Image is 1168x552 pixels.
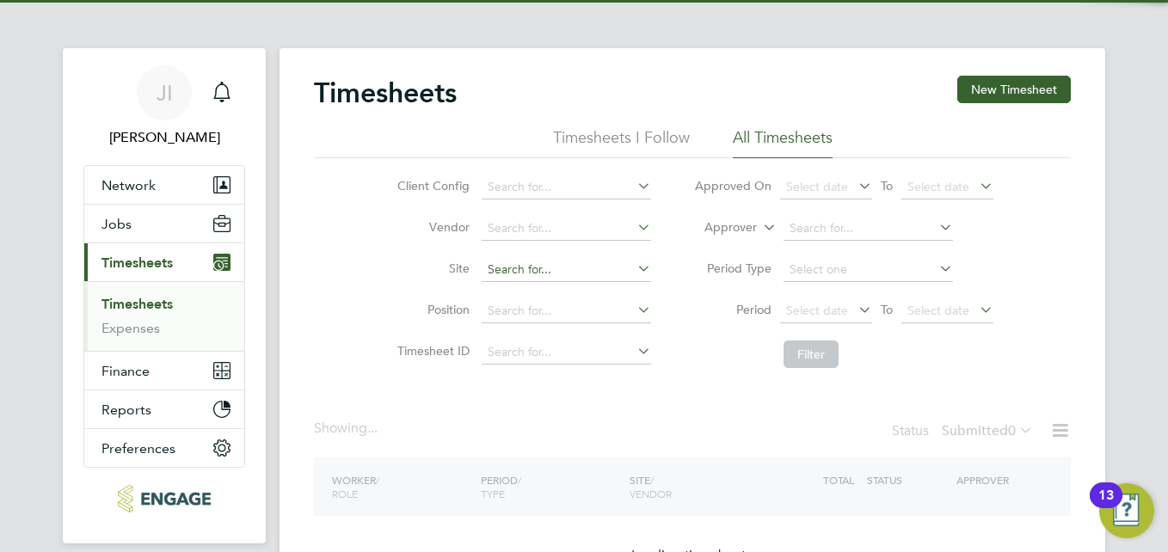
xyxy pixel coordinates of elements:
[83,127,245,148] span: Joseph Iragi
[784,217,953,241] input: Search for...
[876,298,898,321] span: To
[907,303,969,318] span: Select date
[101,255,173,271] span: Timesheets
[553,127,690,158] li: Timesheets I Follow
[84,281,244,351] div: Timesheets
[101,177,156,193] span: Network
[679,219,757,236] label: Approver
[101,402,151,418] span: Reports
[784,340,839,368] button: Filter
[84,429,244,467] button: Preferences
[101,363,150,379] span: Finance
[83,485,245,512] a: Go to home page
[1008,422,1016,439] span: 0
[392,302,470,317] label: Position
[314,420,381,438] div: Showing
[84,243,244,281] button: Timesheets
[84,205,244,242] button: Jobs
[733,127,833,158] li: All Timesheets
[1099,483,1154,538] button: Open Resource Center, 13 new notifications
[101,440,175,457] span: Preferences
[482,299,651,323] input: Search for...
[392,261,470,276] label: Site
[482,217,651,241] input: Search for...
[784,258,953,282] input: Select one
[392,178,470,193] label: Client Config
[786,179,848,194] span: Select date
[392,343,470,359] label: Timesheet ID
[786,303,848,318] span: Select date
[63,48,266,543] nav: Main navigation
[157,82,173,104] span: JI
[876,175,898,197] span: To
[101,296,173,312] a: Timesheets
[482,340,651,365] input: Search for...
[482,175,651,199] input: Search for...
[84,390,244,428] button: Reports
[314,76,457,110] h2: Timesheets
[101,216,132,232] span: Jobs
[84,352,244,389] button: Finance
[694,261,771,276] label: Period Type
[392,219,470,235] label: Vendor
[84,166,244,204] button: Network
[83,65,245,148] a: JI[PERSON_NAME]
[694,302,771,317] label: Period
[957,76,1071,103] button: New Timesheet
[101,320,160,336] a: Expenses
[118,485,210,512] img: educationmattersgroup-logo-retina.png
[942,422,1033,439] label: Submitted
[482,258,651,282] input: Search for...
[367,420,378,437] span: ...
[907,179,969,194] span: Select date
[694,178,771,193] label: Approved On
[1098,495,1114,518] div: 13
[892,420,1036,444] div: Status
